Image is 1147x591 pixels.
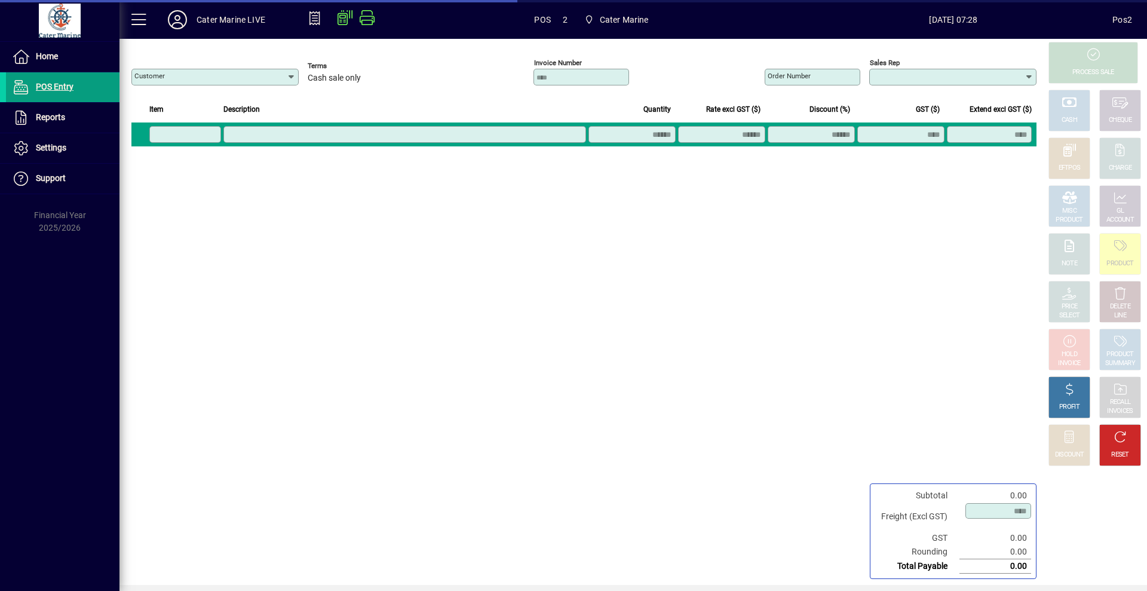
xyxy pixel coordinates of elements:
span: Terms [308,62,379,70]
div: DELETE [1110,302,1130,311]
span: Cater Marine [579,9,654,30]
div: PROFIT [1059,403,1079,412]
span: POS [534,10,551,29]
div: CHARGE [1109,164,1132,173]
div: SELECT [1059,311,1080,320]
td: 0.00 [959,489,1031,503]
div: EFTPOS [1059,164,1081,173]
div: PRICE [1062,302,1078,311]
div: CASH [1062,116,1077,125]
td: Total Payable [875,559,959,574]
td: GST [875,531,959,545]
a: Reports [6,103,119,133]
div: PRODUCT [1106,259,1133,268]
td: Freight (Excl GST) [875,503,959,531]
div: DISCOUNT [1055,451,1084,460]
div: INVOICE [1058,359,1080,368]
span: Description [223,103,260,116]
a: Home [6,42,119,72]
div: CHEQUE [1109,116,1131,125]
button: Profile [158,9,197,30]
div: Pos2 [1112,10,1132,29]
div: ACCOUNT [1106,216,1134,225]
span: 2 [563,10,568,29]
span: POS Entry [36,82,73,91]
td: 0.00 [959,545,1031,559]
div: INVOICES [1107,407,1133,416]
a: Settings [6,133,119,163]
div: MISC [1062,207,1077,216]
mat-label: Sales rep [870,59,900,67]
span: Cater Marine [600,10,649,29]
div: GL [1117,207,1124,216]
div: Cater Marine LIVE [197,10,265,29]
td: Subtotal [875,489,959,503]
td: Rounding [875,545,959,559]
td: 0.00 [959,531,1031,545]
span: Item [149,103,164,116]
span: Support [36,173,66,183]
span: GST ($) [916,103,940,116]
span: [DATE] 07:28 [795,10,1113,29]
a: Support [6,164,119,194]
div: PROCESS SALE [1072,68,1114,77]
td: 0.00 [959,559,1031,574]
div: HOLD [1062,350,1077,359]
div: NOTE [1062,259,1077,268]
span: Extend excl GST ($) [970,103,1032,116]
span: Home [36,51,58,61]
div: SUMMARY [1105,359,1135,368]
div: RECALL [1110,398,1131,407]
span: Discount (%) [809,103,850,116]
span: Quantity [643,103,671,116]
mat-label: Customer [134,72,165,80]
span: Reports [36,112,65,122]
span: Cash sale only [308,74,361,83]
span: Settings [36,143,66,152]
div: RESET [1111,451,1129,460]
div: PRODUCT [1106,350,1133,359]
mat-label: Invoice number [534,59,582,67]
div: LINE [1114,311,1126,320]
mat-label: Order number [768,72,811,80]
div: PRODUCT [1056,216,1082,225]
span: Rate excl GST ($) [706,103,760,116]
